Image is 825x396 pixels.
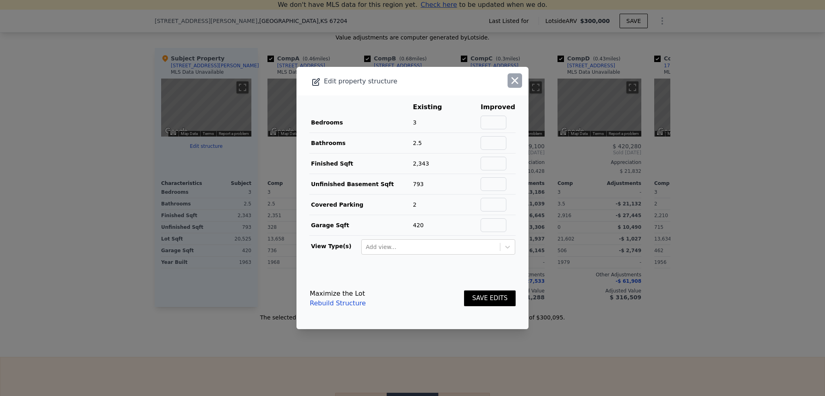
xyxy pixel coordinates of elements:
span: 420 [413,222,424,228]
td: Unfinished Basement Sqft [309,174,412,195]
td: Bathrooms [309,133,412,153]
td: Finished Sqft [309,153,412,174]
th: Improved [480,102,516,112]
td: Bedrooms [309,112,412,133]
span: 3 [413,119,417,126]
span: 2.5 [413,140,422,146]
th: Existing [412,102,454,112]
button: SAVE EDITS [464,290,516,306]
span: 2 [413,201,417,208]
span: 2,343 [413,160,429,167]
td: Garage Sqft [309,215,412,236]
div: Edit property structure [296,76,482,87]
a: Rebuild Structure [310,299,366,308]
td: Covered Parking [309,195,412,215]
div: Maximize the Lot [310,289,366,299]
td: View Type(s) [309,236,361,255]
span: 793 [413,181,424,187]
